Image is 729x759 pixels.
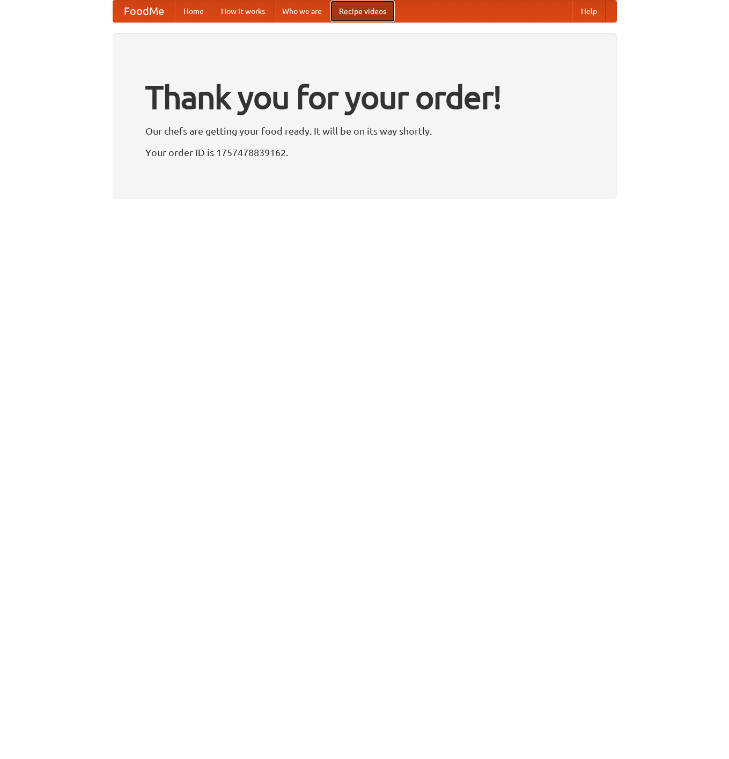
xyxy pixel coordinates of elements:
[274,1,330,22] a: Who we are
[330,1,395,22] a: Recipe videos
[145,123,584,139] p: Our chefs are getting your food ready. It will be on its way shortly.
[175,1,212,22] a: Home
[145,71,584,123] h1: Thank you for your order!
[572,1,606,22] a: Help
[212,1,274,22] a: How it works
[145,144,584,160] p: Your order ID is 1757478839162.
[113,1,175,22] a: FoodMe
